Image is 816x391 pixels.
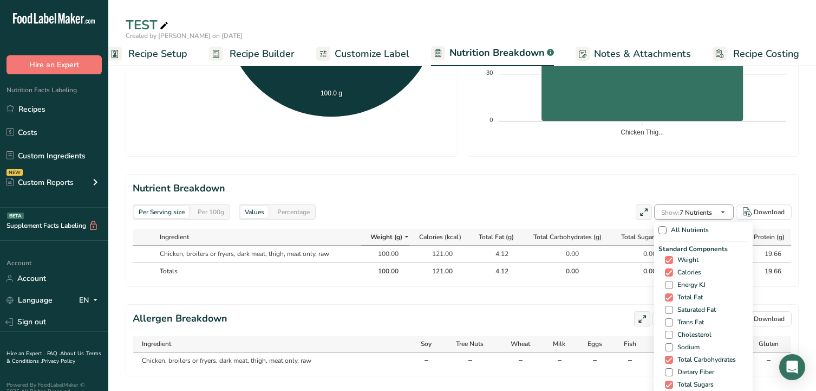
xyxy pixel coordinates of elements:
[155,246,361,262] td: Chicken, broilers or fryers, dark meat, thigh, meat only, raw
[511,339,530,349] span: Wheat
[754,249,781,259] div: 19.66
[108,42,187,66] a: Recipe Setup
[155,262,361,279] th: Totals
[667,226,709,234] span: All Nutrients
[371,249,399,259] div: 100.00
[713,42,799,66] a: Recipe Costing
[486,69,493,76] tspan: 30
[587,339,602,349] span: Eggs
[673,256,699,264] span: Weight
[133,311,227,326] h2: Allergen Breakdown
[160,232,189,242] span: Ingredient
[449,46,545,60] span: Nutrition Breakdown
[652,311,734,326] button: Show:9 Allergens
[754,207,785,217] div: Download
[733,47,799,61] span: Recipe Costing
[431,41,554,67] a: Nutrition Breakdown
[736,311,792,326] button: Download
[673,368,714,376] span: Dietary Fiber
[576,42,691,66] a: Notes & Attachments
[426,266,453,276] div: 121.00
[629,266,656,276] div: 0.00
[230,47,295,61] span: Recipe Builder
[673,343,700,351] span: Sodium
[673,293,703,302] span: Total Fat
[142,339,171,349] span: Ingredient
[193,206,229,218] div: Per 100g
[240,206,269,218] div: Values
[42,357,75,365] a: Privacy Policy
[133,181,792,196] h2: Nutrient Breakdown
[673,281,706,289] span: Energy KJ
[736,204,792,220] button: Download
[754,266,781,276] div: 19.66
[419,232,461,242] span: Calories (kcal)
[426,249,453,259] div: 121.00
[533,232,602,242] span: Total Carbohydrates (g)
[673,381,714,389] span: Total Sugars
[316,42,409,66] a: Customize Label
[673,356,736,364] span: Total Carbohydrates
[654,204,734,220] button: Show:7 Nutrients
[489,117,493,123] tspan: 0
[60,350,86,357] a: About Us .
[661,208,712,217] span: 7 Nutrients
[79,294,102,307] div: EN
[553,339,565,349] span: Milk
[133,352,410,369] td: Chicken, broilers or fryers, dark meat, thigh, meat only, raw
[594,47,691,61] span: Notes & Attachments
[759,339,779,349] span: Gluten
[479,232,514,242] span: Total Fat (g)
[673,268,701,277] span: Calories
[128,47,187,61] span: Recipe Setup
[370,232,402,242] span: Weight (g)
[658,244,748,254] span: Standard Components
[126,15,171,35] div: TEST
[126,31,243,40] span: Created by [PERSON_NAME] on [DATE]
[6,55,102,74] button: Hire an Expert
[629,249,656,259] div: 0.00
[624,339,636,349] span: Fish
[7,213,24,219] div: BETA
[621,232,667,242] span: Total Sugars (g)
[273,206,314,218] div: Percentage
[481,266,508,276] div: 4.12
[779,354,805,380] div: Open Intercom Messenger
[6,169,23,176] div: NEW
[6,350,101,365] a: Terms & Conditions .
[134,206,189,218] div: Per Serving size
[6,177,74,188] div: Custom Reports
[335,47,409,61] span: Customize Label
[661,208,680,217] span: Show:
[421,339,432,349] span: Soy
[673,306,716,314] span: Saturated Fat
[673,318,704,326] span: Trans Fat
[6,350,45,357] a: Hire an Expert .
[621,129,664,136] tspan: Chicken Thig...
[371,266,399,276] div: 100.00
[552,266,579,276] div: 0.00
[209,42,295,66] a: Recipe Builder
[754,314,785,324] div: Download
[47,350,60,357] a: FAQ .
[673,331,711,339] span: Cholesterol
[481,249,508,259] div: 4.12
[754,232,785,242] span: Protein (g)
[552,249,579,259] div: 0.00
[6,291,53,310] a: Language
[456,339,484,349] span: Tree Nuts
